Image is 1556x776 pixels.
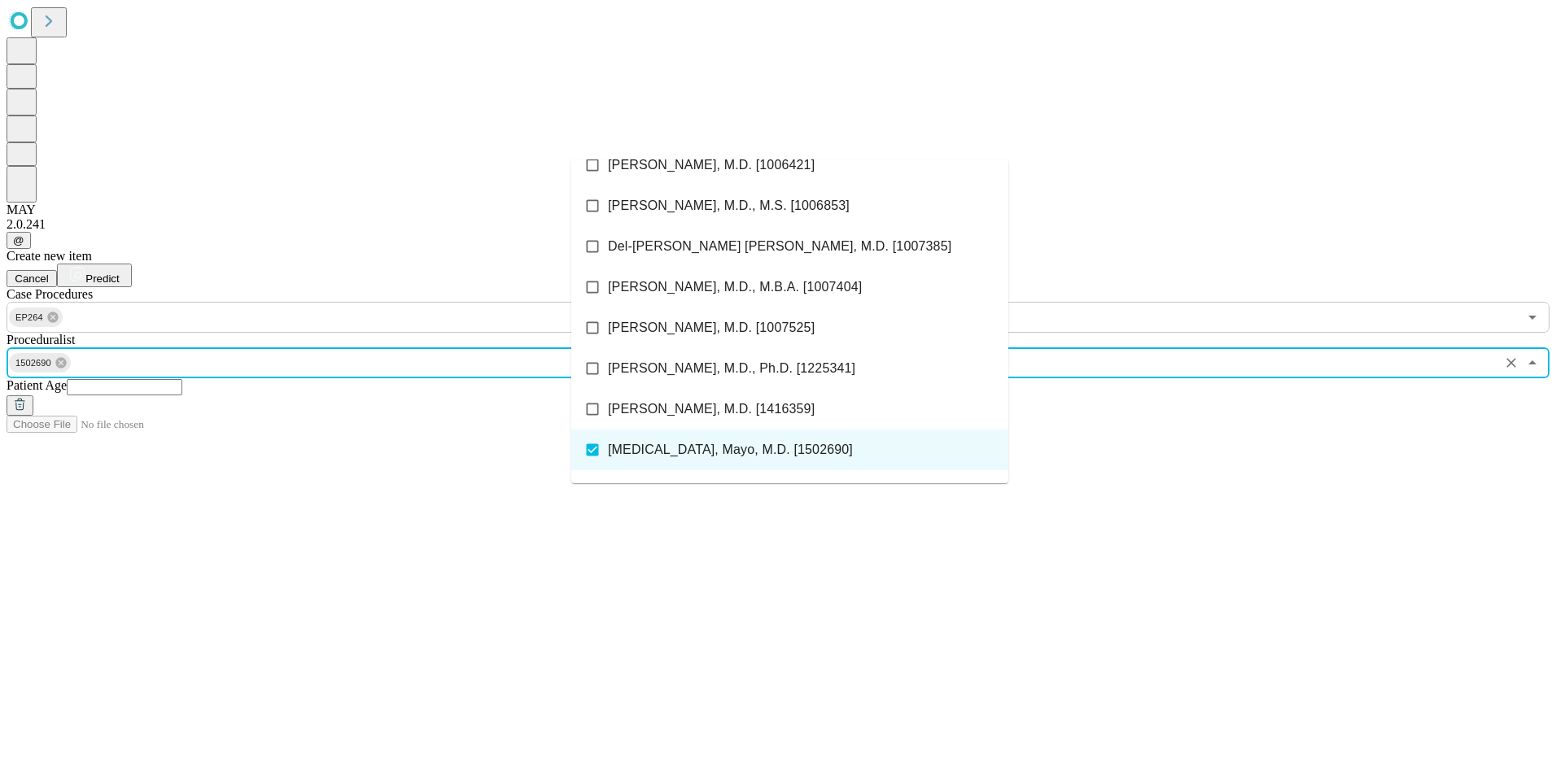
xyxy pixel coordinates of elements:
span: [PERSON_NAME], M.D., M.S. [1006853] [608,196,850,216]
span: [MEDICAL_DATA], Mayo, M.D. [1502690] [608,440,853,460]
span: Create new item [7,249,92,263]
span: [PERSON_NAME], M.D., M.B.A. [1007404] [608,277,862,297]
span: Del-[PERSON_NAME] [PERSON_NAME], M.D. [1007385] [608,237,951,256]
span: @ [13,234,24,246]
span: Scheduled Procedure [7,287,93,301]
span: EP264 [9,308,50,327]
button: Predict [57,264,132,287]
span: Predict [85,272,119,285]
div: 1502690 [9,353,71,373]
span: Cancel [15,272,49,285]
span: [PERSON_NAME], M.D. [1416359] [608,399,815,419]
button: Open [1521,306,1544,329]
button: Close [1521,351,1544,374]
div: MAY [7,203,1549,217]
div: EP264 [9,307,63,327]
span: [PERSON_NAME], M.D., Ph.D. [1225341] [608,359,855,378]
span: [PERSON_NAME], M.D. [1007525] [608,318,815,338]
button: Clear [1500,351,1523,374]
span: Proceduralist [7,333,75,347]
span: Patient Age [7,378,67,392]
button: @ [7,232,31,249]
span: 1502690 [9,354,58,373]
span: [PERSON_NAME], M.D. [1006421] [608,155,815,175]
div: 2.0.241 [7,217,1549,232]
button: Cancel [7,270,57,287]
span: [PERSON_NAME], M.D. [1677224] [608,481,815,500]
